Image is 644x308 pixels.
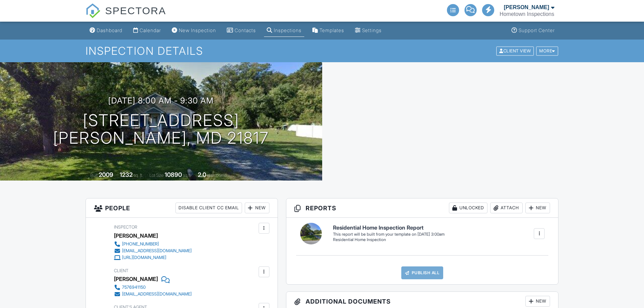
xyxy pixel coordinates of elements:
[401,266,444,279] a: Publish All
[122,255,166,260] div: [URL][DOMAIN_NAME]
[149,173,164,178] span: Lot Size
[114,291,192,298] a: [EMAIL_ADDRESS][DOMAIN_NAME]
[114,231,158,241] div: [PERSON_NAME]
[53,112,269,147] h1: [STREET_ADDRESS] [PERSON_NAME], MD 21817
[235,27,256,33] div: Contacts
[122,291,192,297] div: [EMAIL_ADDRESS][DOMAIN_NAME]
[496,48,535,53] a: Client View
[500,11,554,18] div: Hometown Inspections
[333,232,445,237] div: This report will be built from your template on [DATE] 3:00am
[122,248,192,254] div: [EMAIL_ADDRESS][DOMAIN_NAME]
[496,46,534,55] div: Client View
[490,203,523,213] div: Attach
[90,173,98,178] span: Built
[87,24,125,37] a: Dashboard
[97,27,122,33] div: Dashboard
[86,45,559,57] h1: Inspection Details
[105,3,166,18] span: SPECTORA
[274,27,302,33] div: Inspections
[333,225,445,231] h6: Residential Home Inspection Report
[114,224,137,230] span: Inspector
[536,46,558,55] div: More
[175,203,242,213] div: Disable Client CC Email
[310,24,347,37] a: Templates
[286,198,558,218] h3: Reports
[362,27,382,33] div: Settings
[319,27,344,33] div: Templates
[352,24,384,37] a: Settings
[120,171,133,178] div: 1232
[509,24,557,37] a: Support Center
[449,203,487,213] div: Unlocked
[86,198,278,218] h3: People
[198,171,206,178] div: 2.0
[140,27,161,33] div: Calendar
[179,27,216,33] div: New Inspection
[525,203,550,213] div: New
[134,173,143,178] span: sq. ft.
[108,96,214,105] h3: [DATE] 8:00 am - 9:30 am
[224,24,259,37] a: Contacts
[165,171,182,178] div: 10890
[99,171,113,178] div: 2009
[114,247,192,254] a: [EMAIL_ADDRESS][DOMAIN_NAME]
[169,24,219,37] a: New Inspection
[86,3,100,18] img: The Best Home Inspection Software - Spectora
[122,285,146,290] div: 7576941150
[519,27,555,33] div: Support Center
[207,173,226,178] span: bathrooms
[114,284,192,291] a: 7576941150
[114,274,158,284] div: [PERSON_NAME]
[504,4,549,11] div: [PERSON_NAME]
[183,173,191,178] span: sq.ft.
[114,268,128,273] span: Client
[86,10,166,23] a: SPECTORA
[114,241,192,247] a: [PHONE_NUMBER]
[122,241,159,247] div: [PHONE_NUMBER]
[130,24,164,37] a: Calendar
[333,237,445,243] div: Residential Home Inspection
[245,203,269,213] div: New
[114,254,192,261] a: [URL][DOMAIN_NAME]
[525,296,550,307] div: New
[264,24,304,37] a: Inspections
